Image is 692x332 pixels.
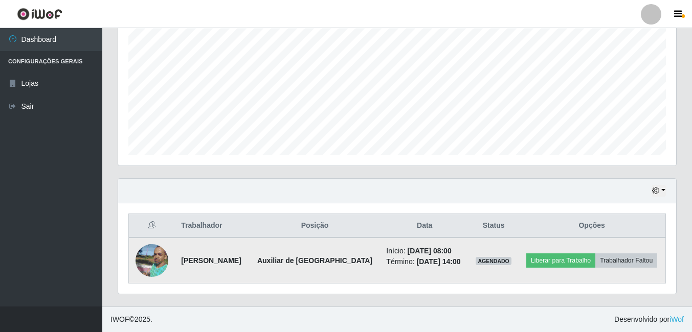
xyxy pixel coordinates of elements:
[110,315,129,323] span: IWOF
[476,257,511,265] span: AGENDADO
[386,246,463,256] li: Início:
[595,253,657,268] button: Trabalhador Faltou
[181,256,241,265] strong: [PERSON_NAME]
[469,214,518,238] th: Status
[110,314,152,325] span: © 2025 .
[257,256,372,265] strong: Auxiliar de [GEOGRAPHIC_DATA]
[416,257,460,266] time: [DATE] 14:00
[250,214,381,238] th: Posição
[136,239,168,282] img: 1650917429067.jpeg
[518,214,665,238] th: Opções
[669,315,684,323] a: iWof
[526,253,595,268] button: Liberar para Trabalho
[614,314,684,325] span: Desenvolvido por
[408,247,452,255] time: [DATE] 08:00
[175,214,249,238] th: Trabalhador
[17,8,62,20] img: CoreUI Logo
[380,214,469,238] th: Data
[386,256,463,267] li: Término:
